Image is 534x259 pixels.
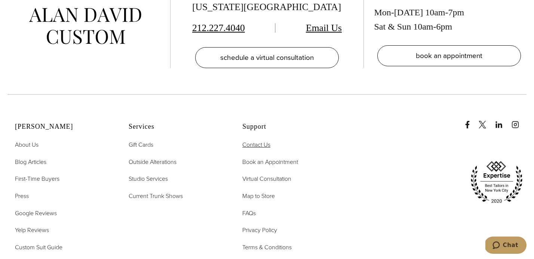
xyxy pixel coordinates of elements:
[129,174,168,184] a: Studio Services
[242,158,298,166] span: Book an Appointment
[242,191,275,201] a: Map to Store
[242,140,270,150] a: Contact Us
[15,226,49,234] span: Yelp Reviews
[242,157,298,167] a: Book an Appointment
[242,123,337,131] h2: Support
[192,22,245,33] a: 212.227.4040
[15,209,57,217] span: Google Reviews
[15,208,57,218] a: Google Reviews
[129,123,224,131] h2: Services
[242,174,291,184] a: Virtual Consultation
[15,174,59,184] a: First-Time Buyers
[129,140,153,150] a: Gift Cards
[220,52,314,63] span: schedule a virtual consultation
[242,243,292,252] a: Terms & Conditions
[479,113,494,128] a: x/twitter
[306,22,342,33] a: Email Us
[195,47,339,68] a: schedule a virtual consultation
[467,158,527,206] img: expertise, best tailors in new york city 2020
[15,243,62,252] span: Custom Suit Guide
[495,113,510,128] a: linkedin
[242,225,277,235] a: Privacy Policy
[15,192,29,200] span: Press
[15,174,59,183] span: First-Time Buyers
[242,140,270,149] span: Contact Us
[485,237,527,255] iframe: Opens a widget where you can chat to one of our agents
[129,157,177,167] a: Outside Alterations
[242,226,277,234] span: Privacy Policy
[15,243,62,252] a: Custom Suit Guide
[29,8,141,44] img: alan david custom
[242,243,292,252] span: Terms & Conditions
[242,209,256,217] span: FAQs
[15,225,49,235] a: Yelp Reviews
[374,5,524,34] div: Mon-[DATE] 10am-7pm Sat & Sun 10am-6pm
[512,113,527,128] a: instagram
[129,192,183,200] span: Current Trunk Shows
[15,158,46,166] span: Blog Articles
[377,45,521,66] a: book an appointment
[129,140,224,201] nav: Services Footer Nav
[129,158,177,166] span: Outside Alterations
[129,174,168,183] span: Studio Services
[242,208,256,218] a: FAQs
[15,140,39,150] a: About Us
[416,50,482,61] span: book an appointment
[15,140,110,252] nav: Alan David Footer Nav
[242,192,275,200] span: Map to Store
[464,113,477,128] a: Facebook
[15,157,46,167] a: Blog Articles
[15,123,110,131] h2: [PERSON_NAME]
[242,174,291,183] span: Virtual Consultation
[129,191,183,201] a: Current Trunk Shows
[15,140,39,149] span: About Us
[15,191,29,201] a: Press
[129,140,153,149] span: Gift Cards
